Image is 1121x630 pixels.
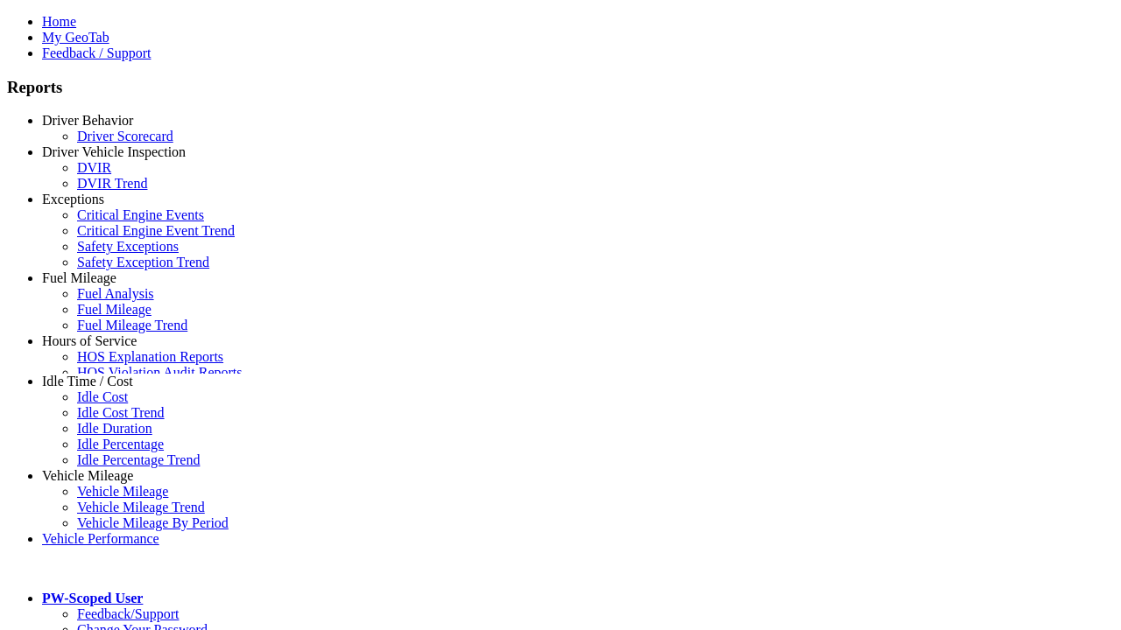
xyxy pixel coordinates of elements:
a: Idle Cost [77,389,128,404]
a: PW-Scoped User [42,591,143,605]
a: Driver Behavior [42,113,133,128]
a: Fuel Mileage [77,302,152,317]
a: HOS Violation Audit Reports [77,365,243,380]
a: My GeoTab [42,30,109,45]
a: Hours of Service [42,333,137,348]
a: Idle Time / Cost [42,374,133,388]
a: Driver Vehicle Inspection [42,144,186,159]
a: Home [42,14,76,29]
h3: Reports [7,78,1114,97]
a: Fuel Mileage [42,270,116,285]
a: Vehicle Mileage [42,468,133,483]
a: Idle Percentage [77,437,164,451]
a: Vehicle Performance [42,531,159,546]
a: DVIR Trend [77,176,147,191]
a: Fuel Mileage Trend [77,318,187,332]
a: Idle Percentage Trend [77,452,200,467]
a: DVIR [77,160,111,175]
a: Driver Scorecard [77,129,173,143]
a: Idle Duration [77,421,152,436]
a: Safety Exceptions [77,239,179,254]
a: HOS Explanation Reports [77,349,223,364]
a: Vehicle Mileage Trend [77,500,205,514]
a: Feedback / Support [42,45,151,60]
a: Fuel Analysis [77,286,154,301]
a: Safety Exception Trend [77,255,209,269]
a: Exceptions [42,192,104,206]
a: Critical Engine Event Trend [77,223,235,238]
a: Critical Engine Events [77,207,204,222]
a: Vehicle Mileage [77,484,168,499]
a: Vehicle Mileage By Period [77,515,229,530]
a: Feedback/Support [77,606,179,621]
a: Idle Cost Trend [77,405,165,420]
